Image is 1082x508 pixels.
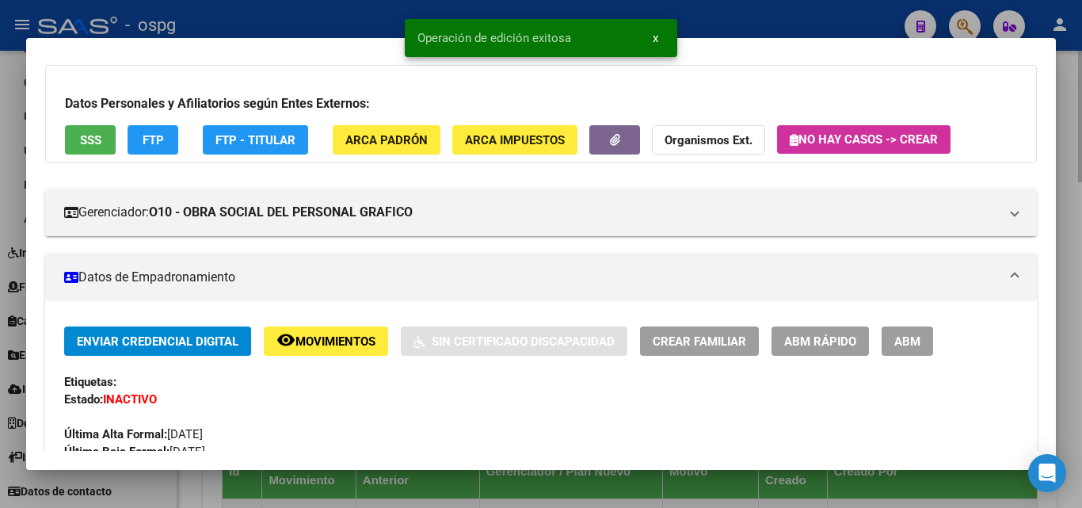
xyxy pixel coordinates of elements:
[790,132,938,147] span: No hay casos -> Crear
[465,133,565,147] span: ARCA Impuestos
[777,125,951,154] button: No hay casos -> Crear
[64,445,170,459] strong: Última Baja Formal:
[784,334,856,349] span: ABM Rápido
[432,334,615,349] span: Sin Certificado Discapacidad
[65,94,1017,113] h3: Datos Personales y Afiliatorios según Entes Externos:
[64,427,203,441] span: [DATE]
[80,133,101,147] span: SSS
[64,445,205,459] span: [DATE]
[295,334,375,349] span: Movimientos
[1028,454,1066,492] div: Open Intercom Messenger
[882,327,933,356] button: ABM
[771,327,869,356] button: ABM Rápido
[894,334,920,349] span: ABM
[64,327,251,356] button: Enviar Credencial Digital
[64,427,167,441] strong: Última Alta Formal:
[345,133,428,147] span: ARCA Padrón
[103,392,157,407] strong: INACTIVO
[64,392,103,407] strong: Estado:
[653,334,746,349] span: Crear Familiar
[333,125,440,155] button: ARCA Padrón
[64,375,116,389] strong: Etiquetas:
[65,125,116,155] button: SSS
[417,30,571,46] span: Operación de edición exitosa
[276,330,295,349] mat-icon: remove_red_eye
[45,189,1037,236] mat-expansion-panel-header: Gerenciador:O10 - OBRA SOCIAL DEL PERSONAL GRAFICO
[640,24,671,52] button: x
[149,203,413,222] strong: O10 - OBRA SOCIAL DEL PERSONAL GRAFICO
[143,133,164,147] span: FTP
[653,31,658,45] span: x
[452,125,577,155] button: ARCA Impuestos
[203,125,308,155] button: FTP - Titular
[64,203,999,222] mat-panel-title: Gerenciador:
[652,125,765,155] button: Organismos Ext.
[45,254,1037,301] mat-expansion-panel-header: Datos de Empadronamiento
[77,334,238,349] span: Enviar Credencial Digital
[401,327,627,356] button: Sin Certificado Discapacidad
[665,133,752,147] strong: Organismos Ext.
[264,327,388,356] button: Movimientos
[64,268,999,287] mat-panel-title: Datos de Empadronamiento
[215,133,295,147] span: FTP - Titular
[128,125,178,155] button: FTP
[640,327,759,356] button: Crear Familiar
